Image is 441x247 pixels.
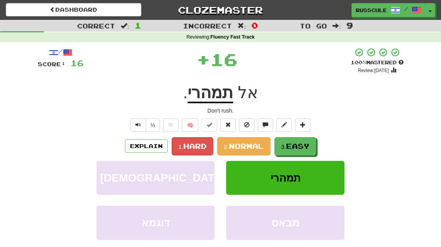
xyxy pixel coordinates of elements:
small: 2. [224,143,229,150]
button: [DEMOGRAPHIC_DATA] [97,161,214,195]
button: Favorite sentence (alt+f) [163,118,179,132]
span: 9 [346,21,353,30]
div: / [38,48,84,57]
span: Easy [286,142,309,150]
span: דוגמא [141,217,170,229]
span: Correct [77,22,115,30]
span: 1 [135,21,141,30]
button: דוגמא [97,206,214,240]
span: 100 % [351,59,366,65]
button: Explain [125,139,168,153]
button: Reset to 0% Mastered (alt+r) [220,118,236,132]
span: 16 [210,49,237,69]
span: russcule [356,7,387,14]
span: : [121,23,129,29]
button: מבאס [226,206,344,240]
small: 3. [281,143,286,150]
button: ½ [146,118,160,132]
span: / [404,6,408,12]
span: . [183,83,188,102]
span: מבאס [271,217,299,229]
span: 0 [251,21,258,30]
button: Discuss sentence (alt+u) [258,118,273,132]
button: Add to collection (alt+a) [295,118,311,132]
button: Set this sentence to 100% Mastered (alt+m) [202,118,217,132]
span: אל [238,83,258,102]
small: 1. [178,143,183,150]
button: 1.Hard [172,137,213,155]
div: Mastered [351,59,404,66]
a: Clozemaster [153,3,288,17]
a: russcule / [351,3,425,17]
u: תמהרי [188,83,233,103]
span: : [332,23,341,29]
button: Edit sentence (alt+d) [276,118,292,132]
span: Incorrect [183,22,232,30]
button: Ignore sentence (alt+i) [239,118,255,132]
button: Play sentence audio (ctl+space) [130,118,146,132]
span: 16 [70,58,84,68]
span: תמהרי [271,172,300,184]
span: + [197,48,210,71]
button: 3.Easy [274,137,316,155]
small: Review: [DATE] [358,68,389,73]
span: Hard [183,142,207,150]
div: Text-to-speech controls [129,118,160,132]
button: 2.Normal [217,137,271,155]
span: : [237,23,246,29]
span: Score: [38,61,66,67]
div: Don't rush. [38,107,404,115]
span: To go [300,22,327,30]
strong: Fluency Fast Track [211,34,255,40]
button: תמהרי [226,161,344,195]
span: [DEMOGRAPHIC_DATA] [100,172,225,184]
button: 🧠 [182,118,199,132]
a: Dashboard [6,3,141,16]
span: Normal [229,142,264,150]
